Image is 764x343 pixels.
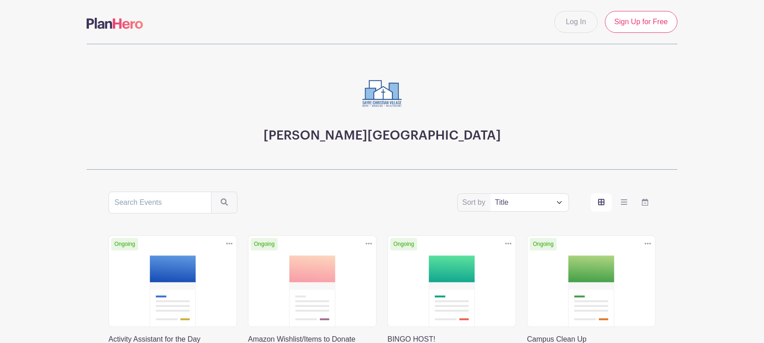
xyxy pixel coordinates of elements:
h3: [PERSON_NAME][GEOGRAPHIC_DATA] [263,128,501,144]
img: logo-507f7623f17ff9eddc593b1ce0a138ce2505c220e1c5a4e2b4648c50719b7d32.svg [87,18,143,29]
a: Sign Up for Free [605,11,677,33]
img: sayre-logo-for-planhero%20(1).png [355,66,409,121]
div: order and view [591,193,656,212]
label: Sort by [462,197,488,208]
a: Log In [554,11,597,33]
input: Search Events [108,192,212,213]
